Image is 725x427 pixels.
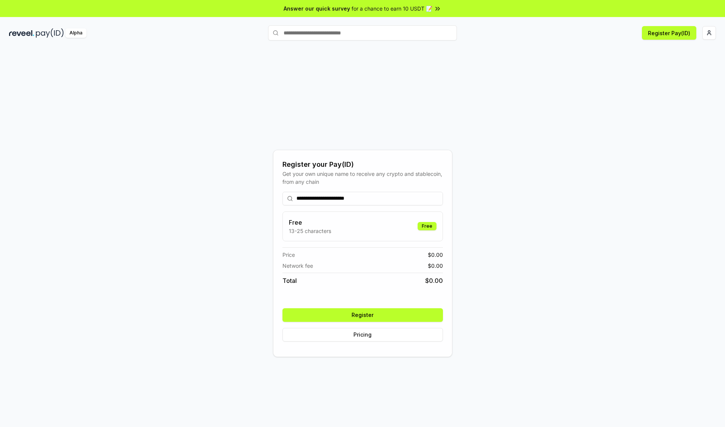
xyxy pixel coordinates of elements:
[289,218,331,227] h3: Free
[425,276,443,285] span: $ 0.00
[428,251,443,259] span: $ 0.00
[352,5,432,12] span: for a chance to earn 10 USDT 📝
[36,28,64,38] img: pay_id
[418,222,437,230] div: Free
[428,262,443,270] span: $ 0.00
[282,328,443,342] button: Pricing
[289,227,331,235] p: 13-25 characters
[284,5,350,12] span: Answer our quick survey
[282,170,443,186] div: Get your own unique name to receive any crypto and stablecoin, from any chain
[65,28,86,38] div: Alpha
[282,251,295,259] span: Price
[9,28,34,38] img: reveel_dark
[282,159,443,170] div: Register your Pay(ID)
[282,276,297,285] span: Total
[282,262,313,270] span: Network fee
[282,308,443,322] button: Register
[642,26,696,40] button: Register Pay(ID)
